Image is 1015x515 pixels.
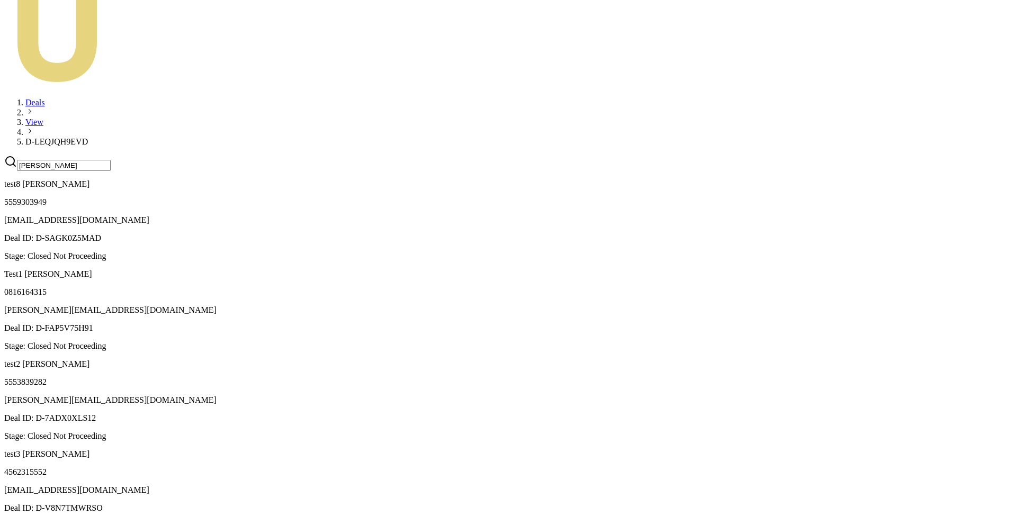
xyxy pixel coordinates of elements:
[4,503,1011,513] p: Deal ID: D-V8N7TMWRSO
[17,160,111,171] input: Search deals
[25,118,43,127] a: View
[4,395,1011,405] p: [PERSON_NAME][EMAIL_ADDRESS][DOMAIN_NAME]
[4,413,1011,423] p: Deal ID: D-7ADX0XLS12
[4,485,1011,495] p: [EMAIL_ADDRESS][DOMAIN_NAME]
[4,341,1011,351] p: Stage: Closed Not Proceeding
[4,359,1011,369] p: test2 [PERSON_NAME]
[4,179,1011,261] div: Select deal for test8 satwik
[4,287,1011,297] p: 0816164315
[4,215,1011,225] p: [EMAIL_ADDRESS][DOMAIN_NAME]
[4,449,1011,459] p: test3 [PERSON_NAME]
[4,269,1011,351] div: Select deal for Test1 Satwik
[4,197,1011,207] p: 5559303949
[4,323,1011,333] p: Deal ID: D-FAP5V75H91
[25,98,44,107] a: Deals
[4,377,1011,387] p: 5553839282
[4,179,1011,189] p: test8 [PERSON_NAME]
[4,431,1011,441] p: Stage: Closed Not Proceeding
[4,98,1011,147] nav: breadcrumb
[4,251,1011,261] p: Stage: Closed Not Proceeding
[4,305,1011,315] p: [PERSON_NAME][EMAIL_ADDRESS][DOMAIN_NAME]
[4,359,1011,441] div: Select deal for test2 satwik
[4,269,1011,279] p: Test1 [PERSON_NAME]
[25,137,88,146] span: D-LEQJQH9EVD
[4,233,1011,243] p: Deal ID: D-SAGK0Z5MAD
[4,467,1011,477] p: 4562315552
